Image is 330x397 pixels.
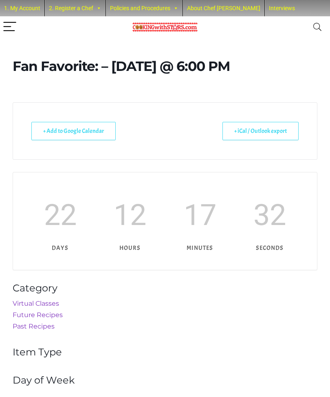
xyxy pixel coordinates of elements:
[31,122,116,140] a: + Add to Google Calendar
[235,243,305,254] p: seconds
[13,322,55,330] a: Past Recipes
[44,188,77,240] span: 22
[13,58,317,74] h1: Fan Favorite: – [DATE] @ 6:00 PM
[13,282,317,294] h4: Category
[13,300,59,307] a: Virtual Classes
[25,243,95,254] p: days
[95,243,165,254] p: hours
[114,188,146,240] span: 12
[308,16,327,38] button: Search
[13,375,317,386] h4: Day of Week
[13,346,317,358] h4: Item Type
[132,22,198,32] img: Chef Paula's Cooking With Stars
[165,243,235,254] p: minutes
[253,188,286,240] span: 32
[13,311,63,319] a: Future Recipes
[222,122,299,140] a: + iCal / Outlook export
[184,188,216,240] span: 17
